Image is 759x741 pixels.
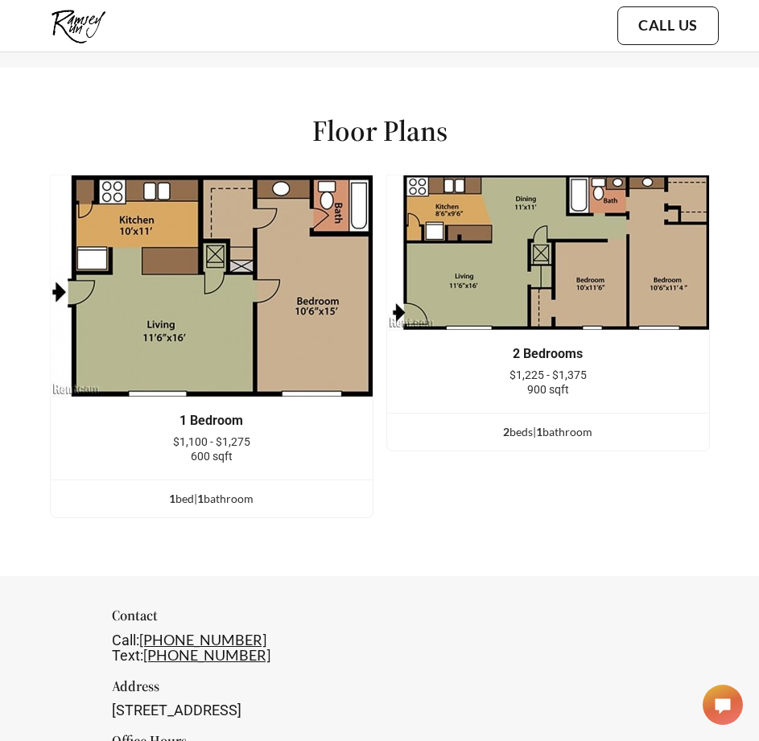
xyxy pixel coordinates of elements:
img: example [50,175,373,397]
span: 900 sqft [527,383,569,396]
h1: Floor Plans [312,113,448,149]
div: bed s | bathroom [387,423,709,441]
span: 1 [197,492,204,505]
span: 2 [503,425,509,438]
img: Company logo [40,4,117,47]
a: Call Us [638,17,698,35]
span: Text: [112,647,143,664]
img: example [386,175,710,331]
span: 1 [169,492,175,505]
a: [PHONE_NUMBER] [139,631,266,648]
span: $1,100 - $1,275 [173,435,250,448]
div: 2 Bedrooms [411,347,685,361]
div: Contact [112,608,648,632]
div: Address [112,679,648,703]
span: 1 [536,425,542,438]
span: 600 sqft [191,450,233,463]
span: $1,225 - $1,375 [509,368,587,381]
div: [STREET_ADDRESS] [112,703,648,718]
div: bed | bathroom [51,490,373,508]
a: [PHONE_NUMBER] [143,646,270,664]
button: Call Us [617,6,719,45]
div: 1 Bedroom [75,414,349,428]
span: Call: [112,632,139,648]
